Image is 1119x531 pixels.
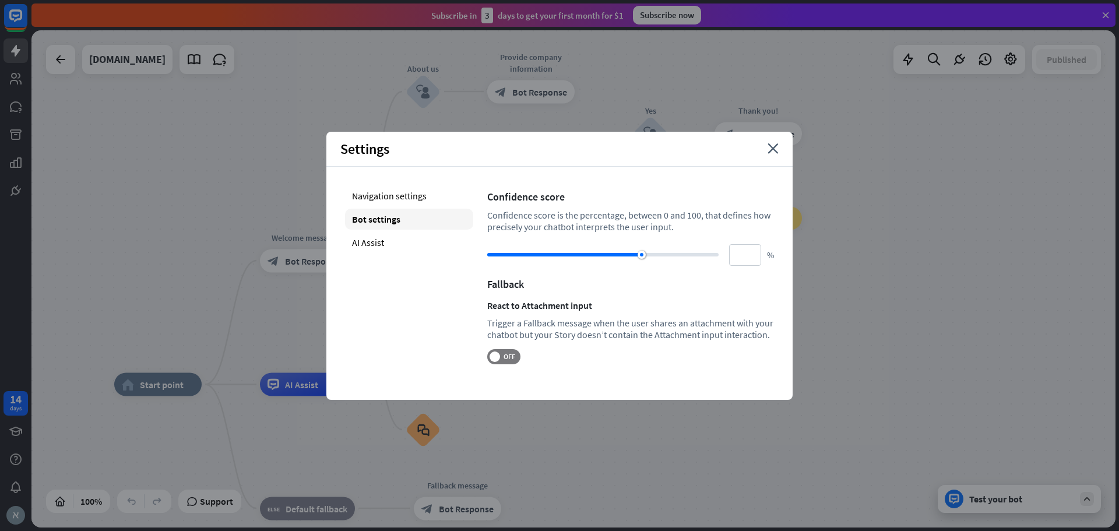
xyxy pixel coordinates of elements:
[340,140,389,158] span: Settings
[643,127,657,141] i: block_user_input
[405,479,510,491] div: Fallback message
[481,8,493,23] div: 3
[495,86,506,97] i: block_bot_response
[740,128,794,140] span: Bot Response
[3,391,28,416] a: 14 days
[487,277,774,291] div: Fallback
[478,51,583,74] div: Provide company information
[706,105,811,117] div: Thank you!
[439,502,494,514] span: Bot Response
[268,502,280,514] i: block_fallback
[633,6,701,24] div: Subscribe now
[421,502,433,514] i: block_bot_response
[969,493,1074,505] div: Test your bot
[431,8,624,23] div: Subscribe in days to get your first month for $1
[345,209,473,230] div: Bot settings
[122,379,134,391] i: home_2
[285,255,340,266] span: Bot Response
[417,423,430,436] i: block_faq
[10,394,22,405] div: 14
[487,209,774,233] div: Confidence score is the percentage, between 0 and 100, that defines how precisely your chatbot in...
[89,45,166,74] div: petkind.co.il
[416,85,430,99] i: block_user_input
[251,231,356,243] div: Welcome message
[767,249,774,261] span: %
[1036,49,1097,70] button: Published
[388,62,458,74] div: About us
[285,379,318,391] span: AI Assist
[487,317,774,340] div: Trigger a Fallback message when the user shares an attachment with your chatbot but your Story do...
[200,492,233,511] span: Support
[140,379,184,391] span: Start point
[286,502,347,514] span: Default fallback
[722,128,734,140] i: block_bot_response
[487,190,774,203] div: Confidence score
[10,405,22,413] div: days
[9,5,44,40] button: Open LiveChat chat widget
[345,185,473,206] div: Navigation settings
[487,300,774,311] div: React to Attachment input
[268,255,279,266] i: block_bot_response
[345,232,473,253] div: AI Assist
[77,492,105,511] div: 100%
[768,143,779,154] i: close
[615,105,685,117] div: Yes
[512,86,567,97] span: Bot Response
[500,352,518,361] span: OFF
